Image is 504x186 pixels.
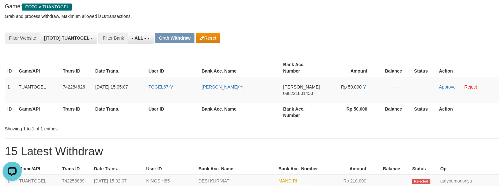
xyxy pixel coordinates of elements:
th: Game/API [16,103,60,121]
th: Date Trans. [93,59,146,77]
p: Grab and process withdraw. Maximum allowed is transactions. [5,13,499,19]
th: Action [436,59,499,77]
a: [PERSON_NAME] [202,84,243,89]
h4: Game: [5,4,499,10]
th: Trans ID [60,59,93,77]
th: User ID [144,163,196,175]
strong: 10 [101,14,106,19]
th: Balance [377,103,412,121]
th: Bank Acc. Number [281,103,325,121]
span: ITOTO > TUANTOGEL [22,4,72,11]
th: Bank Acc. Name [199,103,281,121]
th: Bank Acc. Number [276,163,325,175]
span: [PERSON_NAME] [283,84,320,89]
td: 1 [5,77,16,103]
a: DESI KURNIATI [199,178,231,183]
span: MANDIRI [278,178,297,183]
td: TUANTOGEL [16,77,60,103]
th: Game/API [16,59,60,77]
th: Date Trans. [91,163,144,175]
span: [ITOTO] TUANTOGEL [44,35,89,41]
span: TOGEL67 [149,84,169,89]
th: Status [412,59,436,77]
th: ID [5,103,16,121]
th: Status [410,163,438,175]
th: Trans ID [60,163,91,175]
a: Approve [439,84,456,89]
a: Copy 50000 to clipboard [363,84,367,89]
th: User ID [146,103,199,121]
span: [DATE] 15:05:07 [95,84,128,89]
th: Action [436,103,499,121]
th: Status [412,103,436,121]
th: Bank Acc. Number [281,59,325,77]
span: 742284626 [63,84,85,89]
a: TOGEL67 [149,84,174,89]
th: Bank Acc. Name [196,163,276,175]
div: Showing 1 to 1 of 1 entries [5,123,205,132]
th: Rp 50.000 [325,103,377,121]
div: Filter Website [5,33,40,43]
th: Trans ID [60,103,93,121]
button: Reset [196,33,220,43]
a: Reject [464,84,477,89]
span: Rp 50.000 [341,84,362,89]
th: Amount [325,59,377,77]
th: ID [5,59,16,77]
td: - - - [377,77,412,103]
th: Date Trans. [93,103,146,121]
span: - ALL - [132,35,146,41]
th: Amount [325,163,376,175]
th: User ID [146,59,199,77]
div: Filter Bank [99,33,128,43]
button: - ALL - [128,33,154,43]
span: Copy 088221801453 to clipboard [283,91,313,96]
button: Open LiveChat chat widget [3,3,22,22]
th: Balance [376,163,410,175]
th: Balance [377,59,412,77]
span: Rejected [412,179,430,184]
button: Grab Withdraw [155,33,194,43]
th: Op [438,163,499,175]
th: Game/API [17,163,60,175]
h1: 15 Latest Withdraw [5,145,499,158]
th: Bank Acc. Name [199,59,281,77]
button: [ITOTO] TUANTOGEL [40,33,97,43]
